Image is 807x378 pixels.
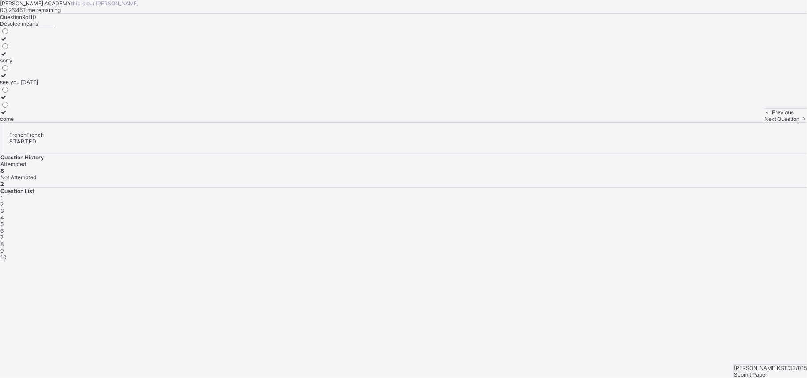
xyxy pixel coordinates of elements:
span: KST/33/015 [777,365,807,371]
span: 2 [0,201,4,208]
span: French [9,131,27,138]
span: Time remaining [23,7,61,13]
span: 9 [0,247,4,254]
span: Submit Paper [734,371,767,378]
span: 10 [0,254,7,261]
b: 2 [0,181,4,187]
span: STARTED [9,138,37,145]
span: Next Question [764,116,799,122]
span: 6 [0,228,4,234]
span: 7 [0,234,4,241]
span: Question History [0,154,44,161]
span: 3 [0,208,4,214]
span: Question List [0,188,35,194]
span: Previous [772,109,794,116]
span: 5 [0,221,4,228]
span: 8 [0,241,4,247]
span: Attempted [0,161,26,167]
span: 4 [0,214,4,221]
span: French [27,131,44,138]
span: [PERSON_NAME] [734,365,777,371]
span: 1 [0,194,3,201]
span: Not Attempted [0,174,36,181]
b: 8 [0,167,4,174]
